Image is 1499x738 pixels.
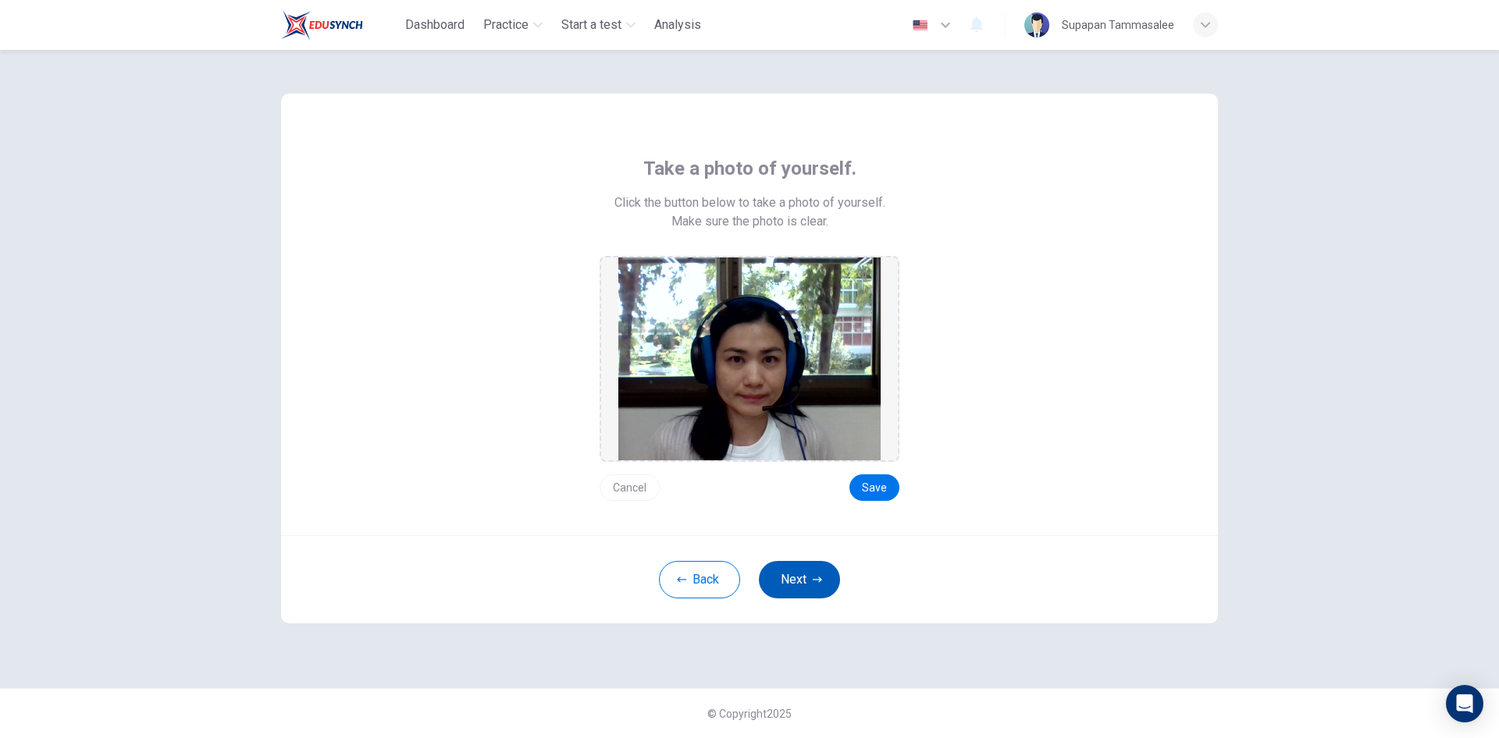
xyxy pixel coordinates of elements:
[707,708,792,720] span: © Copyright 2025
[910,20,930,31] img: en
[477,11,549,39] button: Practice
[1446,685,1483,722] div: Open Intercom Messenger
[1024,12,1049,37] img: Profile picture
[600,474,660,501] button: Cancel
[281,9,363,41] img: Train Test logo
[671,212,828,231] span: Make sure the photo is clear.
[643,156,856,181] span: Take a photo of yourself.
[759,561,840,598] button: Next
[405,16,465,34] span: Dashboard
[648,11,707,39] button: Analysis
[561,16,621,34] span: Start a test
[281,9,399,41] a: Train Test logo
[659,561,740,598] button: Back
[399,11,471,39] button: Dashboard
[654,16,701,34] span: Analysis
[1062,16,1174,34] div: Supapan Tammasalee
[849,474,899,501] button: Save
[614,193,885,212] span: Click the button below to take a photo of yourself.
[483,16,529,34] span: Practice
[555,11,642,39] button: Start a test
[618,257,881,460] img: preview screemshot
